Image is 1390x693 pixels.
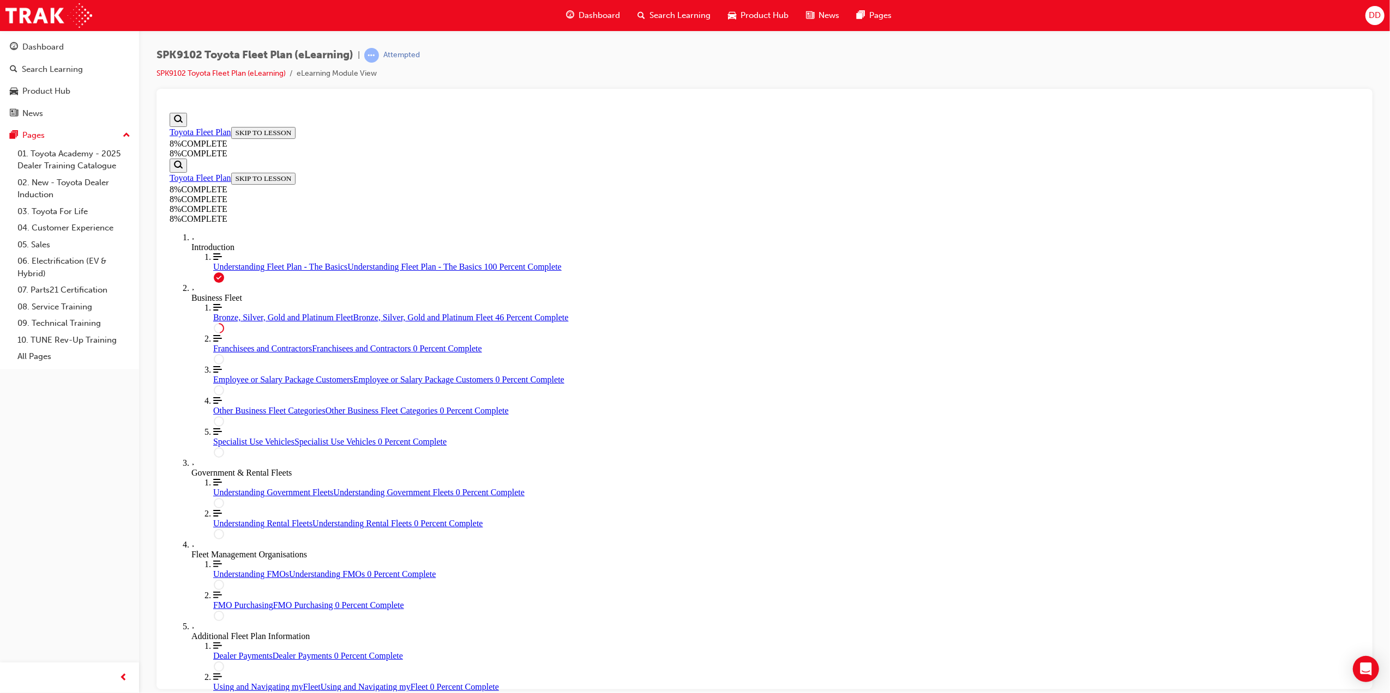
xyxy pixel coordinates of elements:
div: Introduction [26,134,1194,144]
div: Business Fleet [26,185,1194,194]
a: Toyota Fleet Plan [4,65,66,74]
div: Toggle Business Fleet Section [26,175,1194,194]
span: Specialist Use Vehicles 0 Percent Complete [129,329,281,338]
span: Dealer Payments 0 Percent Complete [107,543,238,552]
div: Course Section for Fleet Management Organisations , with 2 Lessons [26,451,1194,513]
span: | [358,49,360,62]
span: News [819,9,839,22]
div: Toggle Fleet Management Organisations Section [26,431,1194,451]
span: Understanding Government Fleets 0 Percent Complete [168,379,359,388]
button: Show Search Bar [4,4,22,19]
div: 8 % COMPLETE [4,31,1194,40]
a: Employee or Salary Package Customers 0 Percent Complete [48,257,1194,276]
span: Bronze, Silver, Gold and Platinum Fleet 46 Percent Complete [188,204,404,214]
a: guage-iconDashboard [557,4,629,27]
span: FMO Purchasing [48,492,108,501]
section: Course Information [4,50,146,96]
div: Attempted [383,50,420,60]
a: 10. TUNE Rev-Up Training [13,332,135,349]
a: 07. Parts21 Certification [13,282,135,299]
a: Dealer Payments 0 Percent Complete [48,533,1194,552]
span: DD [1369,9,1381,22]
nav: Course Outline [4,124,1194,627]
a: Understanding FMOs 0 Percent Complete [48,451,1194,471]
div: Government & Rental Fleets [26,360,1194,369]
span: pages-icon [857,9,865,22]
a: FMO Purchasing 0 Percent Complete [48,482,1194,502]
a: 05. Sales [13,236,135,253]
a: Understanding Fleet Plan - The Basics 100 Percent Complete [48,144,1194,163]
div: Product Hub [22,85,70,98]
span: pages-icon [10,131,18,141]
a: pages-iconPages [848,4,900,27]
span: Understanding FMOs [48,461,124,470]
span: Pages [869,9,892,22]
div: Toggle Introduction Section [26,124,1194,144]
div: Additional Fleet Plan Information [26,523,1194,533]
section: Course Information [4,4,1194,50]
section: Course Overview [4,4,1194,627]
div: Course Section for Government & Rental Fleets, with 2 Lessons [26,369,1194,431]
div: Dashboard [22,41,64,53]
span: Dealer Payments [48,543,107,552]
a: SPK9102 Toyota Fleet Plan (eLearning) [157,69,286,78]
div: 8 % COMPLETE [4,96,1194,106]
div: 8 % COMPLETE [4,106,1194,115]
a: Dashboard [4,37,135,57]
span: news-icon [10,109,18,119]
span: search-icon [637,9,645,22]
span: car-icon [728,9,736,22]
img: Trak [5,3,92,28]
div: Toggle Additional Fleet Plan Information Section [26,513,1194,533]
span: Other Business Fleet Categories 0 Percent Complete [160,297,344,307]
span: search-icon [10,65,17,75]
button: Pages [4,125,135,145]
a: News [4,104,135,124]
a: 03. Toyota For Life [13,203,135,220]
span: Search Learning [649,9,711,22]
span: Employee or Salary Package Customers 0 Percent Complete [188,266,399,276]
button: DD [1365,6,1385,25]
span: Understanding Fleet Plan - The Basics [48,154,182,163]
a: Bronze, Silver, Gold and Platinum Fleet 46 Percent Complete [48,194,1194,214]
a: 01. Toyota Academy - 2025 Dealer Training Catalogue [13,145,135,174]
span: guage-icon [10,42,18,52]
div: Search Learning [22,63,83,76]
span: car-icon [10,87,18,96]
span: SPK9102 Toyota Fleet Plan (eLearning) [157,49,353,62]
a: All Pages [13,348,135,365]
div: Toggle Government & Rental Fleets Section [26,350,1194,369]
span: news-icon [806,9,814,22]
a: 08. Service Training [13,299,135,315]
a: search-iconSearch Learning [629,4,719,27]
span: learningRecordVerb_ATTEMPT-icon [364,48,379,63]
span: Franchisees and Contractors [48,235,147,245]
li: eLearning Module View [297,68,377,80]
div: Pages [22,129,45,142]
a: Other Business Fleet Categories 0 Percent Complete [48,288,1194,307]
span: FMO Purchasing 0 Percent Complete [108,492,239,501]
a: Search Learning [4,59,135,80]
a: 06. Electrification (EV & Hybrid) [13,253,135,282]
span: Employee or Salary Package Customers [48,266,188,276]
span: Understanding Government Fleets [48,379,168,388]
div: Course Section for Business Fleet , with 5 Lessons [26,194,1194,350]
a: Using and Navigating myFleet 0 Percent Complete [48,564,1194,583]
a: Toyota Fleet Plan [4,19,66,28]
button: SKIP TO LESSON [66,19,131,31]
div: Course Section for Additional Fleet Plan Information , with 3 Lessons [26,533,1194,627]
a: 02. New - Toyota Dealer Induction [13,174,135,203]
div: 8 % COMPLETE [4,40,1194,50]
span: Using and Navigating myFleet 0 Percent Complete [155,574,334,583]
span: Other Business Fleet Categories [48,297,160,307]
a: Product Hub [4,81,135,101]
div: Course Section for Introduction, with 1 Lessons [26,144,1194,175]
div: News [22,107,43,120]
span: Bronze, Silver, Gold and Platinum Fleet [48,204,188,214]
div: 8 % COMPLETE [4,86,146,96]
a: news-iconNews [797,4,848,27]
a: Understanding Rental Fleets 0 Percent Complete [48,400,1194,420]
span: Product Hub [741,9,789,22]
